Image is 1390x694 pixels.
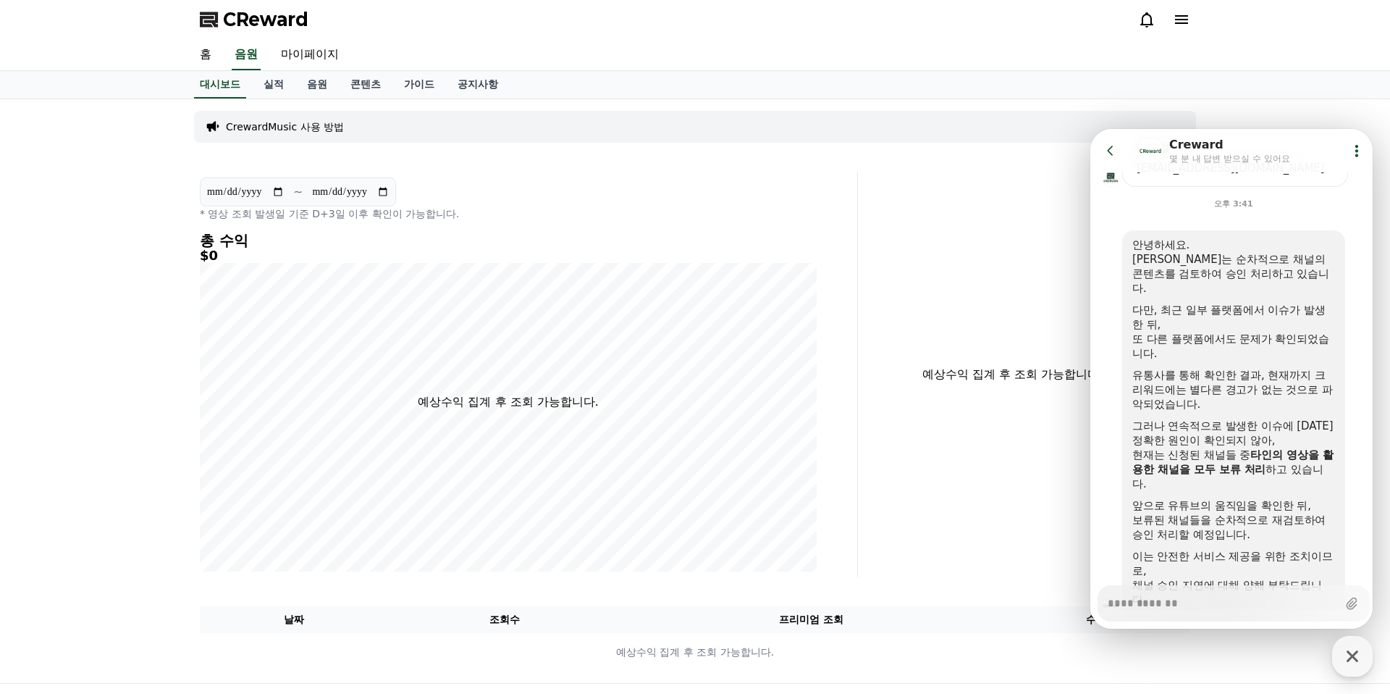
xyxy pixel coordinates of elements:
a: CReward [200,8,308,31]
p: * 영상 조회 발생일 기준 D+3일 이후 확인이 가능합니다. [200,206,817,221]
p: ~ [293,183,303,201]
a: 음원 [232,40,261,70]
th: 프리미엄 조회 [621,606,1001,633]
a: 가이드 [392,71,446,99]
th: 날짜 [200,606,389,633]
a: 콘텐츠 [339,71,392,99]
p: 예상수익 집계 후 조회 가능합니다. [201,645,1189,660]
a: 실적 [252,71,295,99]
iframe: Channel chat [1090,129,1373,629]
a: 음원 [295,71,339,99]
p: 예상수익 집계 후 조회 가능합니다. [418,393,598,411]
a: 홈 [188,40,223,70]
p: 예상수익 집계 후 조회 가능합니다. [869,366,1155,383]
a: CrewardMusic 사용 방법 [226,120,344,134]
h4: 총 수익 [200,233,817,248]
a: 대시보드 [194,71,246,99]
h5: $0 [200,248,817,263]
a: 마이페이지 [269,40,350,70]
th: 수익 [1001,606,1190,633]
th: 조회수 [389,606,621,633]
a: 공지사항 [446,71,510,99]
span: CReward [223,8,308,31]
